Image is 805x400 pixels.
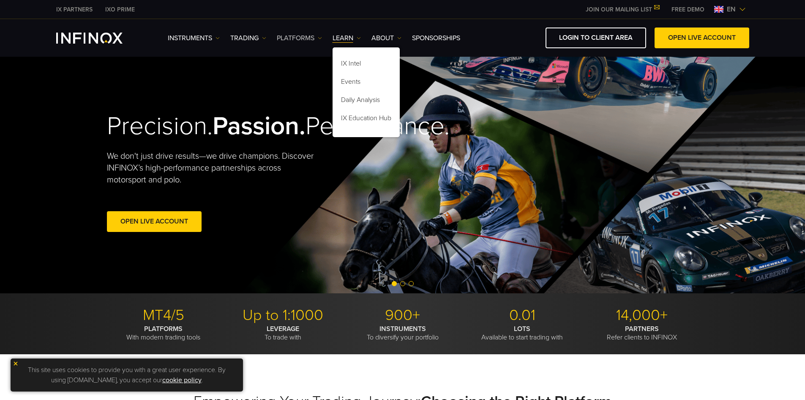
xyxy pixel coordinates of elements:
[585,306,699,325] p: 14,000+
[625,325,659,333] strong: PARTNERS
[107,150,320,186] p: We don't just drive results—we drive champions. Discover INFINOX’s high-performance partnerships ...
[15,363,239,387] p: This site uses cookies to provide you with a great user experience. By using [DOMAIN_NAME], you a...
[723,4,739,14] span: en
[107,111,373,142] h2: Precision. Performance.
[277,33,322,43] a: PLATFORMS
[412,33,460,43] a: SPONSORSHIPS
[546,28,646,48] a: LOGIN TO CLIENT AREA
[107,306,220,325] p: MT4/5
[392,281,397,286] span: Go to slide 1
[56,33,142,44] a: INFINOX Logo
[226,306,340,325] p: Up to 1:1000
[371,33,401,43] a: ABOUT
[466,306,579,325] p: 0.01
[226,325,340,342] p: To trade with
[409,281,414,286] span: Go to slide 3
[50,5,99,14] a: INFINOX
[466,325,579,342] p: Available to start trading with
[230,33,266,43] a: TRADING
[379,325,426,333] strong: INSTRUMENTS
[333,33,361,43] a: Learn
[400,281,405,286] span: Go to slide 2
[333,74,400,92] a: Events
[655,28,749,48] a: OPEN LIVE ACCOUNT
[168,33,220,43] a: Instruments
[579,6,665,13] a: JOIN OUR MAILING LIST
[346,325,459,342] p: To diversify your portfolio
[333,56,400,74] a: IX Intel
[107,325,220,342] p: With modern trading tools
[346,306,459,325] p: 900+
[333,110,400,129] a: IX Education Hub
[333,92,400,110] a: Daily Analysis
[107,211,202,232] a: Open Live Account
[514,325,530,333] strong: LOTS
[13,361,19,367] img: yellow close icon
[665,5,711,14] a: INFINOX MENU
[213,111,306,141] strong: Passion.
[267,325,299,333] strong: LEVERAGE
[162,376,202,384] a: cookie policy
[144,325,183,333] strong: PLATFORMS
[99,5,141,14] a: INFINOX
[585,325,699,342] p: Refer clients to INFINOX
